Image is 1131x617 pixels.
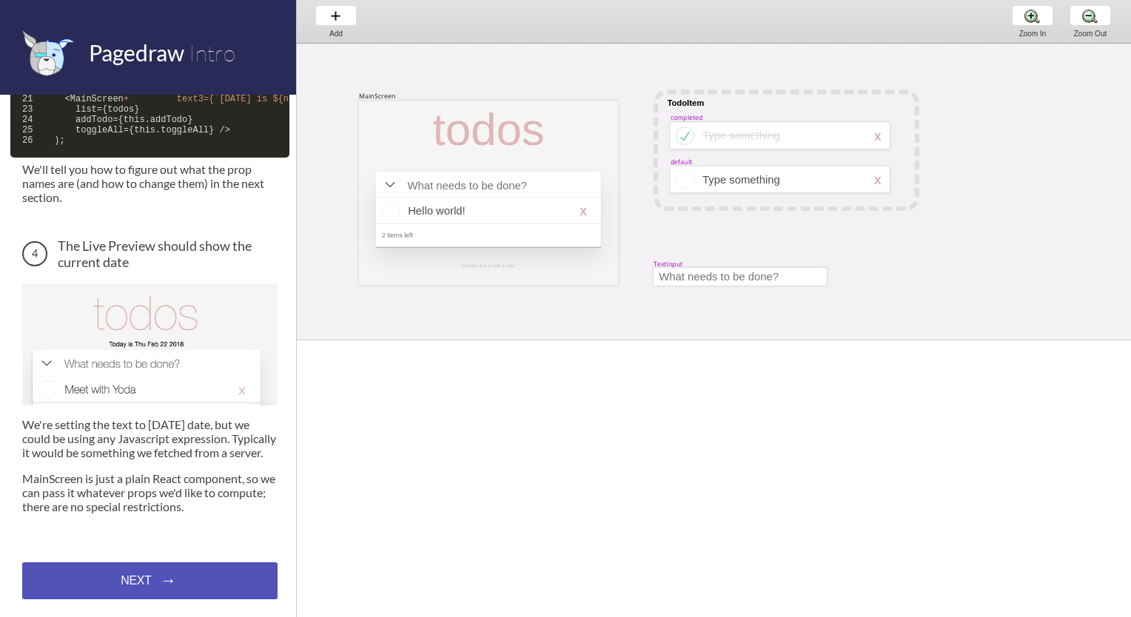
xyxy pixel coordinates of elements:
[308,30,364,38] div: Add
[189,39,235,67] span: Intro
[124,94,433,104] span: + text3={`[DATE] is ${new Date().toDateString()}`}
[22,471,278,513] p: MainScreen is just a plain React component, so we can pass it whatever props we'd like to compute...
[1024,8,1040,24] img: zoom-plus.png
[22,562,278,599] a: NEXT→
[328,8,343,24] img: baseline-add-24px.svg
[671,113,703,122] div: completed
[654,259,683,268] div: TextInput
[1082,8,1098,24] img: zoom-minus.png
[22,417,278,459] p: We're setting the text to [DATE] date, but we could be using any Javascript expression. Typically...
[874,128,881,144] div: x
[22,283,278,405] img: screenshot of live preview with today's date
[121,574,151,587] span: NEXT
[671,157,693,166] div: default
[10,72,289,158] code: 20 return ( 21 <MainScreen 22 itemsLeft={this.state.todos.filter((elem) => !elem.completed).lengt...
[874,172,881,187] div: x
[22,237,278,270] h3: The Live Preview should show the current date
[359,92,395,101] div: MainScreen
[161,571,177,590] span: →
[1004,30,1061,38] div: Zoom In
[22,30,74,76] img: favicon.png
[1062,30,1118,38] div: Zoom Out
[89,39,184,66] span: Pagedraw
[22,162,278,204] p: We'll tell you how to figure out what the prop names are (and how to change them) in the next sec...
